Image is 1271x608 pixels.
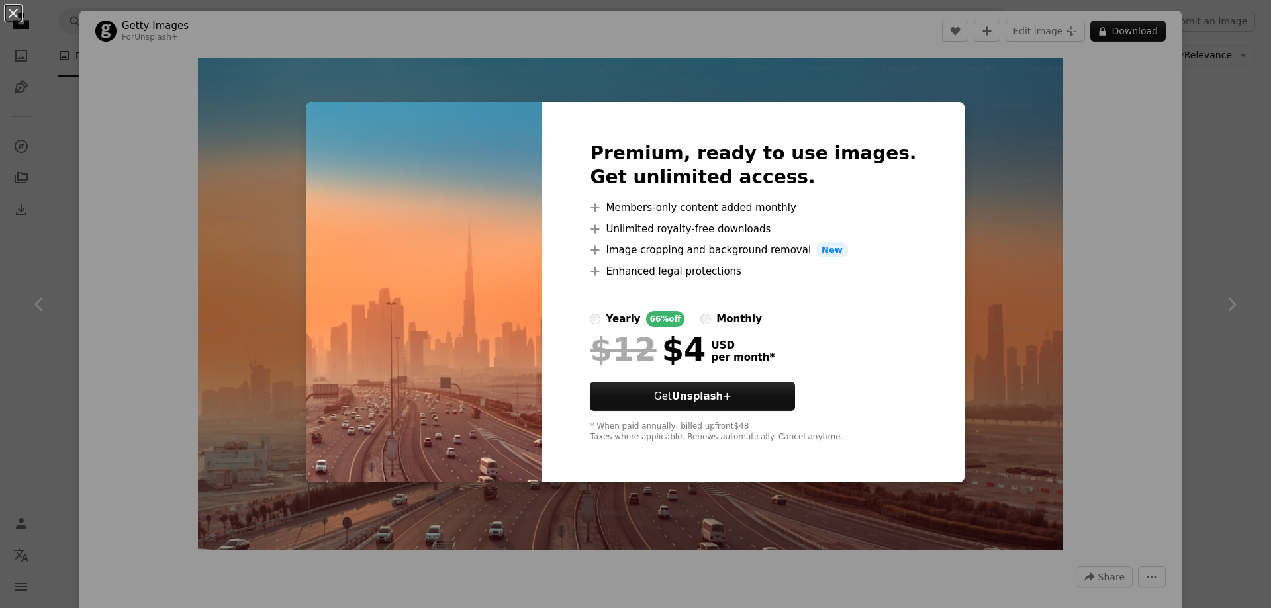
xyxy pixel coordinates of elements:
[590,382,795,411] button: GetUnsplash+
[590,314,600,324] input: yearly66%off
[711,339,775,351] span: USD
[590,421,916,443] div: * When paid annually, billed upfront $48 Taxes where applicable. Renews automatically. Cancel any...
[606,311,640,327] div: yearly
[711,351,775,363] span: per month *
[816,242,848,258] span: New
[716,311,762,327] div: monthly
[590,242,916,258] li: Image cropping and background removal
[646,311,685,327] div: 66% off
[590,332,656,367] span: $12
[590,142,916,189] h2: Premium, ready to use images. Get unlimited access.
[306,102,542,483] img: premium_photo-1661964303354-f0496d6d6e0b
[590,332,706,367] div: $4
[590,263,916,279] li: Enhanced legal protections
[700,314,711,324] input: monthly
[590,221,916,237] li: Unlimited royalty-free downloads
[590,200,916,216] li: Members-only content added monthly
[672,390,731,402] strong: Unsplash+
